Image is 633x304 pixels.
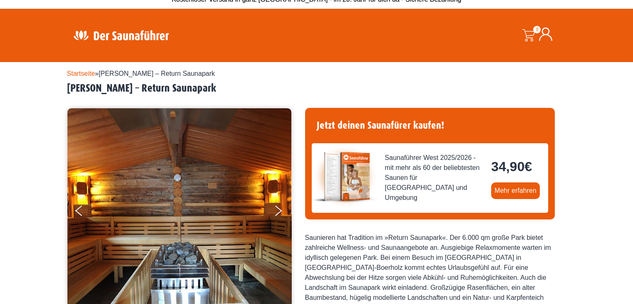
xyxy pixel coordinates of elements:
[67,82,566,95] h2: [PERSON_NAME] – Return Saunapark
[273,202,294,223] button: Next
[491,159,532,174] bdi: 34,90
[312,143,378,210] img: der-saunafuehrer-2025-west.jpg
[99,70,215,77] span: [PERSON_NAME] – Return Saunapark
[67,70,215,77] span: »
[67,70,95,77] a: Startseite
[312,115,548,137] h4: Jetzt deinen Saunafürer kaufen!
[385,153,485,203] span: Saunaführer West 2025/2026 - mit mehr als 60 der beliebtesten Saunen für [GEOGRAPHIC_DATA] und Um...
[533,26,541,33] span: 0
[491,182,540,199] a: Mehr erfahren
[75,202,96,223] button: Previous
[524,159,532,174] span: €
